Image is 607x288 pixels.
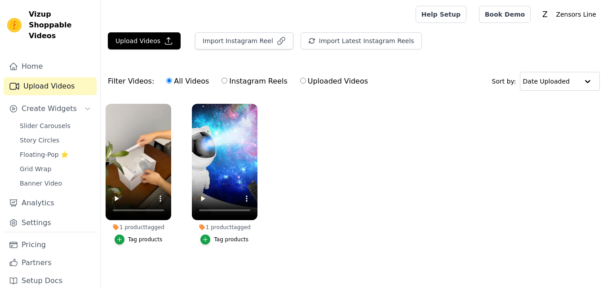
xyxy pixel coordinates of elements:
div: Sort by: [492,72,600,91]
span: Floating-Pop ⭐ [20,150,68,159]
div: Tag products [214,236,248,243]
text: Z [542,10,548,19]
a: Pricing [4,236,97,254]
label: Uploaded Videos [300,75,368,87]
input: Uploaded Videos [300,78,306,84]
button: Z Zensors Line [538,6,600,22]
label: All Videos [166,75,209,87]
span: Vizup Shoppable Videos [29,9,93,41]
a: Banner Video [14,177,97,190]
div: Filter Videos: [108,71,373,92]
p: Zensors Line [552,6,600,22]
a: Floating-Pop ⭐ [14,148,97,161]
button: Create Widgets [4,100,97,118]
a: Analytics [4,194,97,212]
span: Story Circles [20,136,59,145]
button: Import Latest Instagram Reels [301,32,422,49]
button: Upload Videos [108,32,181,49]
img: Vizup [7,18,22,32]
span: Create Widgets [22,103,77,114]
span: Grid Wrap [20,164,51,173]
div: 1 product tagged [192,224,257,231]
a: Upload Videos [4,77,97,95]
input: Instagram Reels [222,78,227,84]
a: Settings [4,214,97,232]
input: All Videos [166,78,172,84]
button: Import Instagram Reel [195,32,293,49]
div: Tag products [128,236,163,243]
div: 1 product tagged [106,224,171,231]
a: Home [4,58,97,75]
a: Help Setup [416,6,466,23]
span: Banner Video [20,179,62,188]
a: Slider Carousels [14,120,97,132]
button: Tag products [200,235,248,244]
a: Partners [4,254,97,272]
a: Story Circles [14,134,97,146]
span: Slider Carousels [20,121,71,130]
a: Grid Wrap [14,163,97,175]
button: Tag products [115,235,163,244]
label: Instagram Reels [221,75,288,87]
a: Book Demo [479,6,531,23]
